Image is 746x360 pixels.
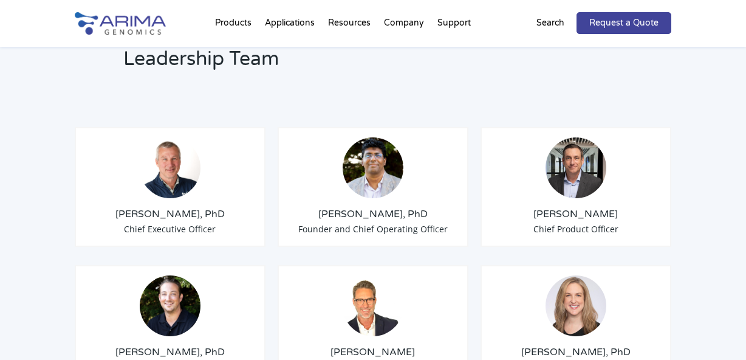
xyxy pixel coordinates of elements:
[75,12,166,35] img: Arima-Genomics-logo
[343,137,403,198] img: Sid-Selvaraj_Arima-Genomics.png
[288,345,458,359] h3: [PERSON_NAME]
[288,207,458,221] h3: [PERSON_NAME], PhD
[123,46,514,82] h2: Leadership Team
[298,223,448,235] span: Founder and Chief Operating Officer
[140,275,200,336] img: Anthony-Schmitt_Arima-Genomics.png
[536,15,564,31] p: Search
[491,207,661,221] h3: [PERSON_NAME]
[533,223,618,235] span: Chief Product Officer
[491,345,661,359] h3: [PERSON_NAME], PhD
[577,12,671,34] a: Request a Quote
[85,345,255,359] h3: [PERSON_NAME], PhD
[343,275,403,336] img: David-Duvall-Headshot.jpg
[124,223,216,235] span: Chief Executive Officer
[140,137,200,198] img: Tom-Willis.jpg
[85,207,255,221] h3: [PERSON_NAME], PhD
[546,275,606,336] img: 19364919-cf75-45a2-a608-1b8b29f8b955.jpg
[546,137,606,198] img: Chris-Roberts.jpg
